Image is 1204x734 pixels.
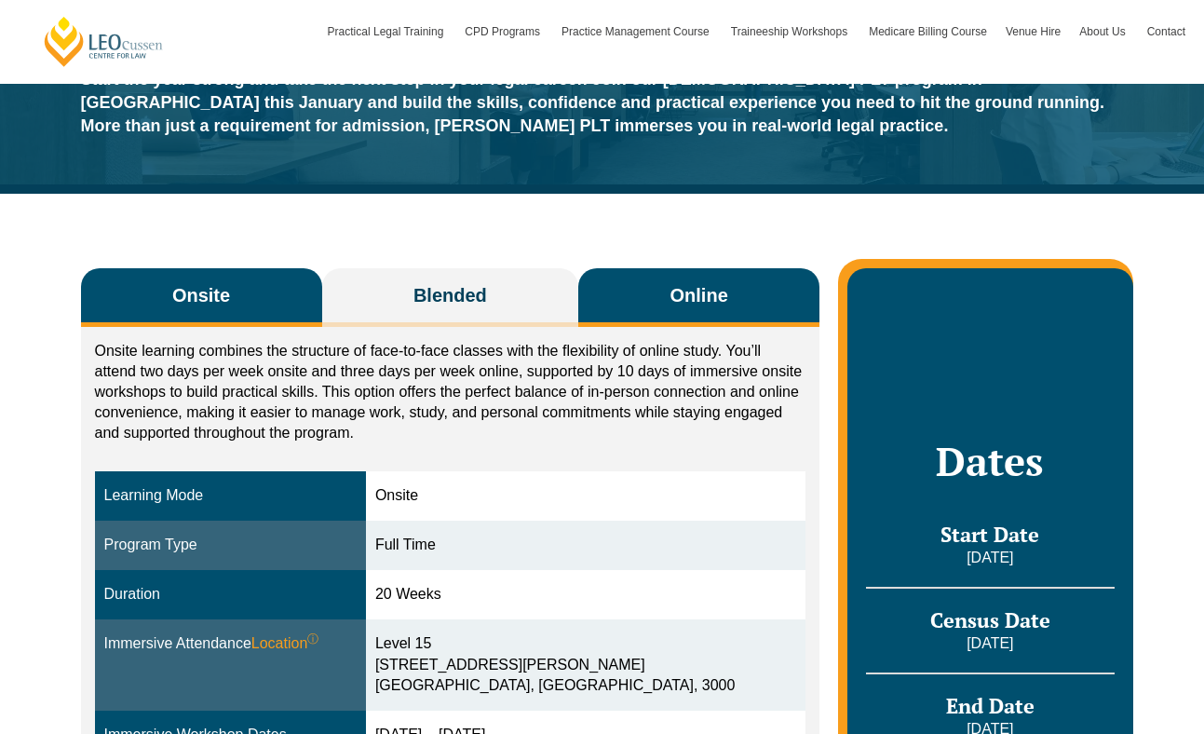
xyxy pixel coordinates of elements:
[307,632,318,646] sup: ⓘ
[930,606,1050,633] span: Census Date
[251,633,319,655] span: Location
[455,5,552,59] a: CPD Programs
[1070,5,1137,59] a: About Us
[318,5,456,59] a: Practical Legal Training
[866,438,1114,484] h2: Dates
[104,485,357,507] div: Learning Mode
[866,548,1114,568] p: [DATE]
[866,633,1114,654] p: [DATE]
[95,341,806,443] p: Onsite learning combines the structure of face-to-face classes with the flexibility of online stu...
[552,5,722,59] a: Practice Management Course
[104,633,357,655] div: Immersive Attendance
[81,70,1105,135] strong: Start the year strong and take the next step in your legal career. Join our [DEMOGRAPHIC_DATA] PL...
[104,584,357,605] div: Duration
[946,692,1035,719] span: End Date
[1138,5,1195,59] a: Contact
[413,282,487,308] span: Blended
[375,485,796,507] div: Onsite
[722,5,859,59] a: Traineeship Workshops
[42,15,166,68] a: [PERSON_NAME] Centre for Law
[172,282,230,308] span: Onsite
[104,535,357,556] div: Program Type
[670,282,728,308] span: Online
[375,584,796,605] div: 20 Weeks
[996,5,1070,59] a: Venue Hire
[859,5,996,59] a: Medicare Billing Course
[375,633,796,698] div: Level 15 [STREET_ADDRESS][PERSON_NAME] [GEOGRAPHIC_DATA], [GEOGRAPHIC_DATA], 3000
[940,521,1039,548] span: Start Date
[375,535,796,556] div: Full Time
